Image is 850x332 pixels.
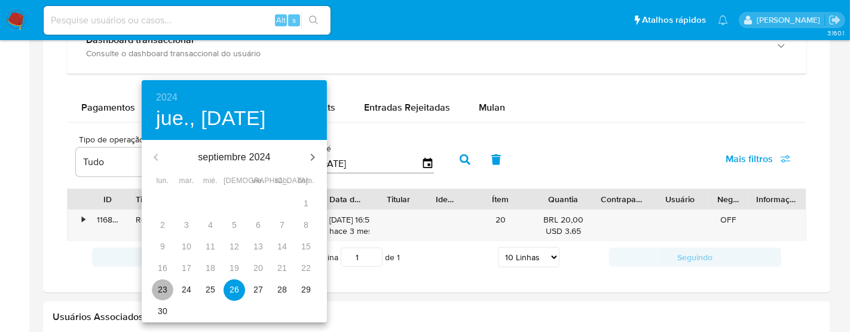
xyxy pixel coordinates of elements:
[182,284,191,296] p: 24
[271,175,293,187] span: sáb.
[152,279,173,301] button: 23
[224,175,245,187] span: [DEMOGRAPHIC_DATA].
[156,106,266,131] button: jue., [DATE]
[206,284,215,296] p: 25
[176,279,197,301] button: 24
[247,279,269,301] button: 27
[158,305,167,317] p: 30
[156,89,178,106] button: 2024
[301,284,311,296] p: 29
[253,284,263,296] p: 27
[158,284,167,296] p: 23
[271,279,293,301] button: 28
[230,284,239,296] p: 26
[170,150,298,165] p: septiembre 2024
[200,279,221,301] button: 25
[200,175,221,187] span: mié.
[152,301,173,322] button: 30
[224,279,245,301] button: 26
[295,279,317,301] button: 29
[277,284,287,296] p: 28
[295,175,317,187] span: dom.
[176,175,197,187] span: mar.
[247,175,269,187] span: vie.
[152,175,173,187] span: lun.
